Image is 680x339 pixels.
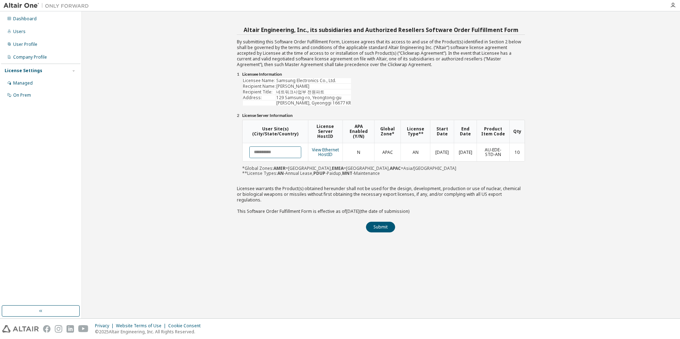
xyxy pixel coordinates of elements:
[276,90,351,95] td: 네트워크사업부 전원파트
[55,325,62,333] img: instagram.svg
[366,222,395,232] button: Submit
[95,323,116,329] div: Privacy
[95,329,205,335] p: © 2025 Altair Engineering, Inc. All Rights Reserved.
[67,325,74,333] img: linkedin.svg
[243,84,276,89] td: Recipient Name:
[13,29,26,34] div: Users
[276,78,351,83] td: Samsung Electronics Co., Ltd.
[454,143,477,162] td: [DATE]
[242,113,525,119] li: License Server Information
[243,95,276,100] td: Address:
[312,147,339,158] a: View Ethernet HostID
[400,120,430,143] th: License Type**
[168,323,205,329] div: Cookie Consent
[374,120,400,143] th: Global Zone*
[243,90,276,95] td: Recipient Title:
[116,323,168,329] div: Website Terms of Use
[273,165,286,171] b: AMER
[13,42,37,47] div: User Profile
[430,143,454,162] td: [DATE]
[243,78,276,83] td: Licensee Name:
[237,25,525,35] h3: Altair Engineering, Inc., its subsidiaries and Authorized Resellers Software Order Fulfillment Form
[477,120,509,143] th: Product Item Code
[276,84,351,89] td: [PERSON_NAME]
[342,143,374,162] td: N
[400,143,430,162] td: AN
[5,68,42,74] div: License Settings
[509,120,525,143] th: Qty
[243,120,308,143] th: User Site(s) (City/State/Country)
[313,170,325,176] b: PDUP
[13,92,31,98] div: On Prem
[13,80,33,86] div: Managed
[477,143,509,162] td: AU-EDE-STD-AN
[242,72,525,77] li: Licensee Information
[13,54,47,60] div: Company Profile
[276,95,351,100] td: 129 Samsung-ro, Yeongtong-gu
[13,16,37,22] div: Dashboard
[78,325,89,333] img: youtube.svg
[237,25,525,232] div: By submitting this Software Order Fulfillment Form, Licensee agrees that its access to and use of...
[43,325,51,333] img: facebook.svg
[4,2,92,9] img: Altair One
[342,170,352,176] b: MNT
[332,165,344,171] b: EMEA
[390,165,401,171] b: APAC
[276,101,351,106] td: [PERSON_NAME], Gyeonggi 16677 KR
[277,170,284,176] b: AN
[454,120,477,143] th: End Date
[509,143,525,162] td: 10
[308,120,342,143] th: License Server HostID
[374,143,400,162] td: APAC
[242,120,525,176] div: *Global Zones: =[GEOGRAPHIC_DATA], =[GEOGRAPHIC_DATA], =Asia/[GEOGRAPHIC_DATA] **License Types: -...
[430,120,454,143] th: Start Date
[2,325,39,333] img: altair_logo.svg
[342,120,374,143] th: APA Enabled (Y/N)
